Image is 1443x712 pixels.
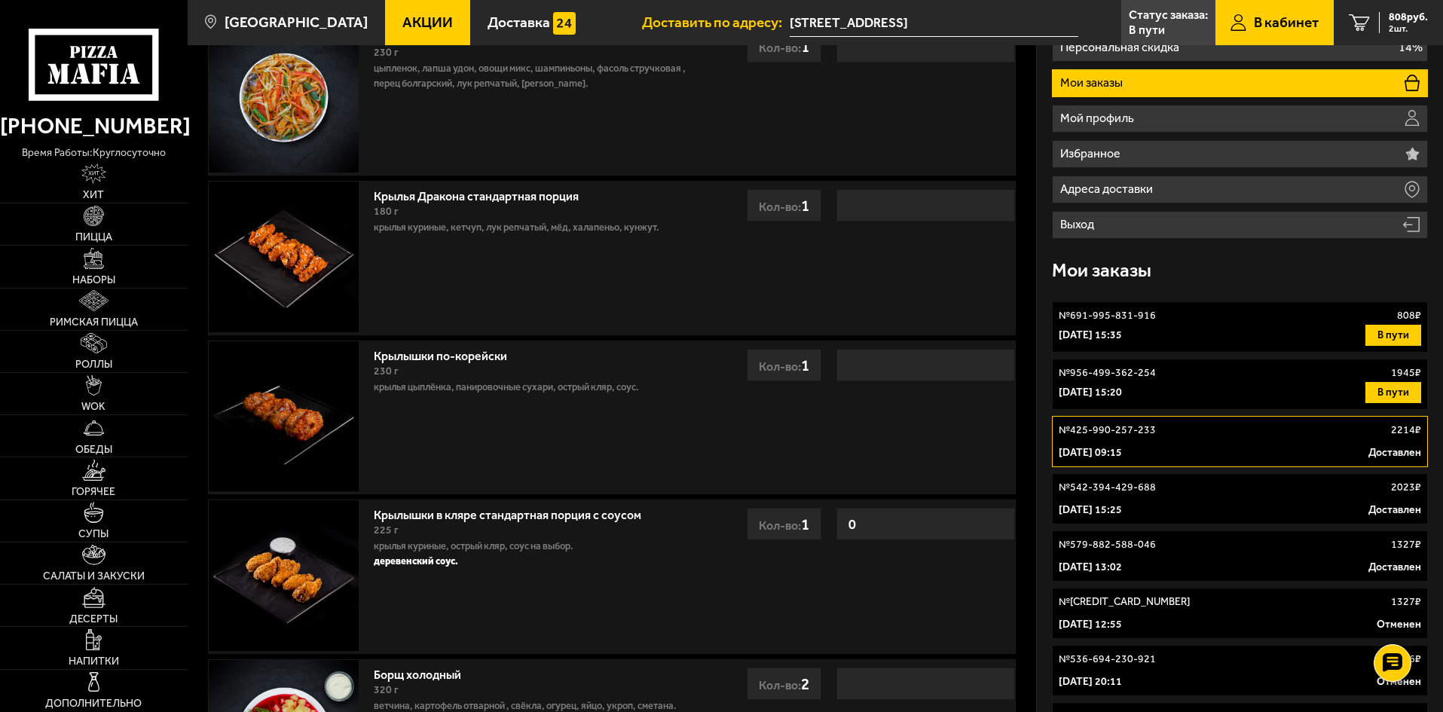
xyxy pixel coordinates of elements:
span: 1 [801,37,809,56]
p: Статус заказа: [1129,9,1208,21]
a: №542-394-429-6882023₽[DATE] 15:25Доставлен [1052,473,1428,524]
span: Социалистическая улица, 24 [790,9,1078,37]
strong: деревенский соус. [374,555,458,567]
span: Роллы [75,359,112,370]
h3: Мои заказы [1052,261,1151,280]
span: 808 руб. [1389,12,1428,23]
p: крылья куриные, кетчуп, лук репчатый, мёд, халапеньо, кунжут. [374,220,703,235]
div: Кол-во: [747,189,821,222]
p: 2214 ₽ [1391,423,1421,438]
div: Кол-во: [747,30,821,63]
a: №425-990-257-2332214₽[DATE] 09:15Доставлен [1052,416,1428,467]
p: 1945 ₽ [1391,365,1421,380]
p: Доставлен [1368,560,1421,575]
span: 2 [801,674,809,693]
div: Кол-во: [747,349,821,381]
button: В пути [1365,325,1421,346]
span: 230 г [374,46,399,59]
p: [DATE] 13:02 [1059,560,1122,575]
a: Крылья Дракона стандартная порция [374,185,594,203]
span: Обеды [75,445,112,455]
span: 1 [801,196,809,215]
span: Дополнительно [45,698,142,709]
span: Пицца [75,232,112,243]
span: Десерты [69,614,118,625]
span: 180 г [374,205,399,218]
span: Супы [78,529,109,539]
span: Горячее [72,487,115,497]
span: Римская пицца [50,317,138,328]
p: № 536-694-230-921 [1059,652,1156,667]
p: 1327 ₽ [1391,537,1421,552]
p: Выход [1060,218,1098,231]
p: № 956-499-362-254 [1059,365,1156,380]
p: № 542-394-429-688 [1059,480,1156,495]
p: цыпленок, лапша удон, овощи микс, шампиньоны, фасоль стручковая , перец болгарский, лук репчатый,... [374,61,703,91]
a: №691-995-831-916808₽[DATE] 15:35В пути [1052,301,1428,353]
p: крылья цыплёнка, панировочные сухари, острый кляр, соус. [374,380,703,395]
a: №956-499-362-2541945₽[DATE] 15:20В пути [1052,359,1428,410]
a: Крылышки по-корейски [374,344,522,363]
p: № 579-882-588-046 [1059,537,1156,552]
span: Хит [83,190,104,200]
p: Мой профиль [1060,112,1138,124]
p: 14% [1399,41,1423,53]
span: 1 [801,356,809,374]
p: [DATE] 15:35 [1059,328,1122,343]
div: Кол-во: [747,508,821,540]
span: 2 шт. [1389,24,1428,33]
p: 808 ₽ [1397,308,1421,323]
p: Доставлен [1368,445,1421,460]
input: Ваш адрес доставки [790,9,1078,37]
span: 1 [801,515,809,533]
span: [GEOGRAPHIC_DATA] [225,15,368,29]
p: Персональная скидка [1060,41,1183,53]
span: 320 г [374,683,399,696]
p: [DATE] 15:25 [1059,503,1122,518]
p: Избранное [1060,148,1124,160]
a: №579-882-588-0461327₽[DATE] 13:02Доставлен [1052,530,1428,582]
p: № 691-995-831-916 [1059,308,1156,323]
p: № [CREDIT_CARD_NUMBER] [1059,594,1190,610]
strong: 0 [845,510,860,539]
div: Кол-во: [747,668,821,700]
span: Салаты и закуски [43,571,145,582]
p: Отменен [1377,617,1421,632]
a: Борщ холодный [374,663,476,682]
p: В пути [1129,24,1165,36]
p: [DATE] 12:55 [1059,617,1122,632]
p: 2023 ₽ [1391,480,1421,495]
p: [DATE] 20:11 [1059,674,1122,689]
span: 225 г [374,524,399,536]
a: №536-694-230-9211136₽[DATE] 20:11Отменен [1052,645,1428,696]
p: Доставлен [1368,503,1421,518]
span: 230 г [374,365,399,377]
span: Напитки [69,656,119,667]
a: №[CREDIT_CARD_NUMBER]1327₽[DATE] 12:55Отменен [1052,588,1428,639]
p: 1327 ₽ [1391,594,1421,610]
span: Акции [402,15,453,29]
span: Доставка [488,15,550,29]
p: № 425-990-257-233 [1059,423,1156,438]
a: Крылышки в кляре стандартная порция c соусом [374,503,656,522]
button: В пути [1365,382,1421,403]
p: Мои заказы [1060,77,1127,89]
span: Наборы [72,275,115,286]
p: [DATE] 15:20 [1059,385,1122,400]
p: Адреса доставки [1060,183,1157,195]
p: крылья куриные, острый кляр, соус на выбор. [374,539,703,554]
span: WOK [81,402,105,412]
p: [DATE] 09:15 [1059,445,1122,460]
span: Доставить по адресу: [642,15,790,29]
span: В кабинет [1254,15,1319,29]
img: 15daf4d41897b9f0e9f617042186c801.svg [553,12,576,35]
